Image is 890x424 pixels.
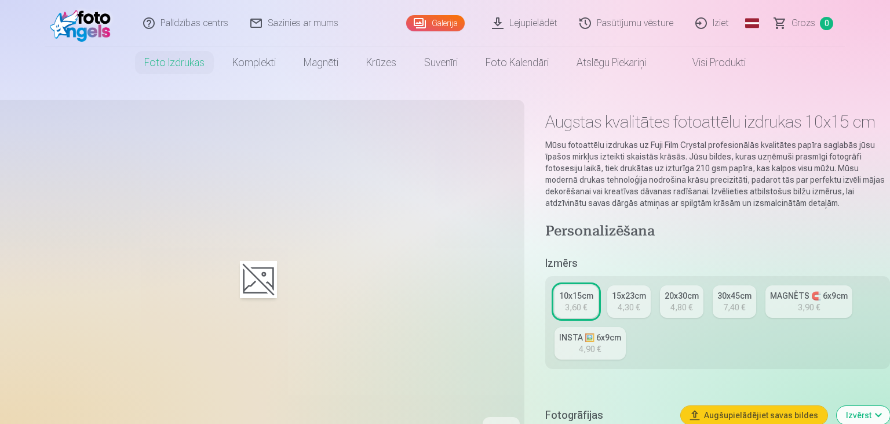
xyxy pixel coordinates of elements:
[290,46,352,79] a: Magnēti
[607,285,651,318] a: 15x23cm4,30 €
[660,46,760,79] a: Visi produkti
[798,302,820,313] div: 3,90 €
[618,302,640,313] div: 4,30 €
[579,343,601,355] div: 4,90 €
[545,255,890,271] h5: Izmērs
[770,290,848,302] div: MAGNĒTS 🧲 6x9cm
[559,332,621,343] div: INSTA 🖼️ 6x9cm
[713,285,756,318] a: 30x45cm7,40 €
[218,46,290,79] a: Komplekti
[555,327,626,360] a: INSTA 🖼️ 6x9cm4,90 €
[406,15,465,31] a: Galerija
[665,290,699,302] div: 20x30cm
[563,46,660,79] a: Atslēgu piekariņi
[555,285,598,318] a: 10x15cm3,60 €
[670,302,692,313] div: 4,80 €
[820,17,833,30] span: 0
[50,5,116,42] img: /fa1
[545,223,890,241] h4: Personalizēšana
[660,285,703,318] a: 20x30cm4,80 €
[765,285,852,318] a: MAGNĒTS 🧲 6x9cm3,90 €
[723,302,745,313] div: 7,40 €
[612,290,646,302] div: 15x23cm
[410,46,472,79] a: Suvenīri
[545,139,890,209] p: Mūsu fotoattēlu izdrukas uz Fuji Film Crystal profesionālās kvalitātes papīra saglabās jūsu īpašo...
[472,46,563,79] a: Foto kalendāri
[352,46,410,79] a: Krūzes
[545,111,890,132] h1: Augstas kvalitātes fotoattēlu izdrukas 10x15 cm
[559,290,593,302] div: 10x15cm
[545,407,672,423] h5: Fotogrāfijas
[717,290,752,302] div: 30x45cm
[791,16,815,30] span: Grozs
[565,302,587,313] div: 3,60 €
[130,46,218,79] a: Foto izdrukas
